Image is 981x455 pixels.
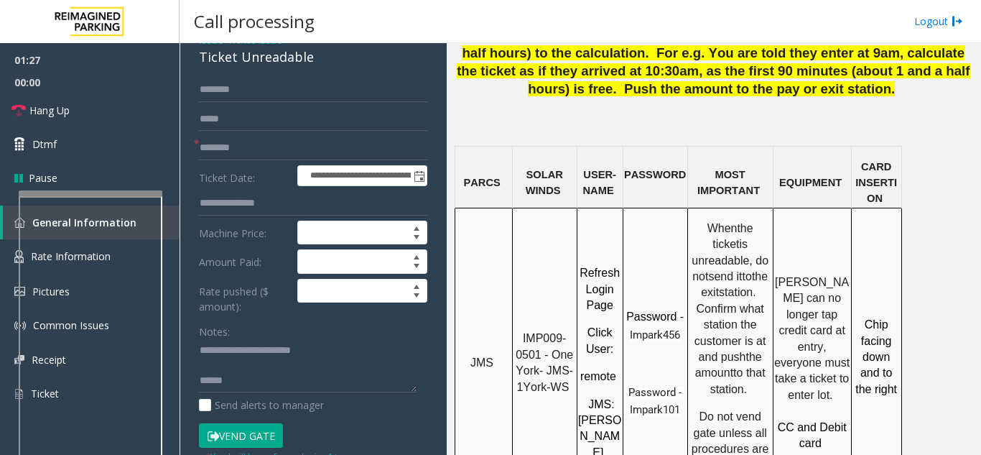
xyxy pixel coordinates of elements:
span: USER [583,169,613,180]
div: Ticket Unreadable [199,47,427,67]
span: remote [580,370,616,382]
span: CARD INSERTIO [855,161,897,205]
label: Machine Price: [195,221,294,245]
span: Chip facing down and to the right [855,318,897,395]
span: Decrease value [406,233,427,244]
img: 'icon' [14,355,24,364]
span: Toggle popup [411,166,427,186]
span: Increase value [406,250,427,262]
span: SOLAR WINDS [526,169,566,196]
span: send it [708,270,742,282]
span: Pause [29,170,57,185]
img: 'icon' [14,287,25,296]
span: PASSWORD [624,169,686,180]
label: Notes: [199,319,230,339]
img: 'icon' [14,250,24,263]
span: IMP009-0501 - One York- JMS-1York-WS [516,332,577,392]
span: to that station. [710,367,768,395]
span: - [223,33,282,47]
span: E [607,185,614,196]
label: Rate pushed ($ amount): [195,279,294,314]
img: 'icon' [14,217,25,228]
span: MOST IMPORTANT [697,169,760,196]
span: [PERSON_NAME] can no longer tap credit card at entry, everyone must take a ticket to enter lot. [774,276,852,401]
span: Dtmf [32,137,57,152]
span: Password - Impark101 [628,386,684,416]
label: Amount Paid: [195,249,294,274]
a: General Information [3,206,180,239]
img: 'icon' [14,320,26,331]
img: logout [952,14,963,29]
span: is unreadable, do not [692,238,771,282]
span: Hang Up [29,103,70,118]
span: Decrease value [406,262,427,273]
span: Password - [626,311,684,323]
span: Refresh Login Page [580,267,623,311]
span: Click User [586,326,615,354]
span: to [743,270,752,282]
label: Send alerts to manager [199,397,324,413]
span: EQUIPMENT [779,177,842,188]
span: Impark456 [630,328,680,341]
span: station. Confirm what station the customer is at and push [694,286,769,363]
h3: Call processing [187,4,322,39]
button: Vend Gate [199,423,283,448]
span: NAM [583,185,607,196]
span: - [613,169,616,180]
span: When [707,222,738,234]
label: Ticket Date: [195,165,294,187]
span: N [875,193,883,204]
img: 'icon' [14,387,24,400]
a: Logout [914,14,963,29]
span: Increase value [406,221,427,233]
span: Increase value [406,280,427,291]
span: Decrease value [406,291,427,303]
span: JMS [470,357,493,369]
span: : [610,343,613,355]
span: CC and Debit card [778,421,850,449]
span: PARCS [463,177,500,188]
